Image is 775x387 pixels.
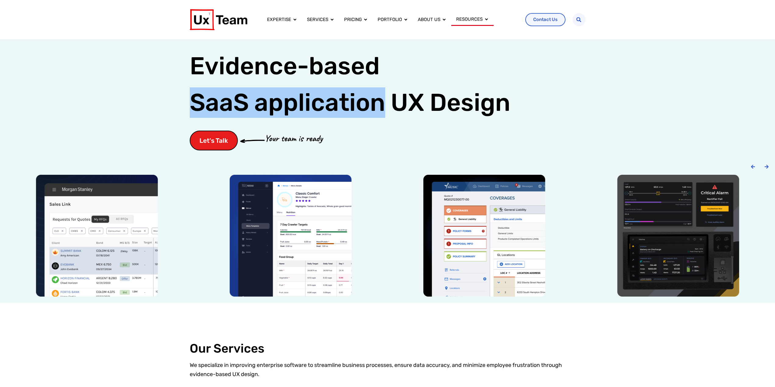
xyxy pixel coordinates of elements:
span: Subscribe to UX Team newsletter. [8,85,237,90]
div: Search [572,13,586,26]
img: Power conversion company hardware UI device ux design [617,175,739,297]
div: Menu Toggle [262,13,520,26]
span: SaaS application [190,87,385,118]
span: Contact Us [533,17,558,22]
a: Pricing [344,16,362,23]
iframe: Chat Widget [745,358,775,387]
span: Last Name [120,0,141,5]
div: Next slide [764,164,769,169]
a: Services [307,16,328,23]
a: Resources [456,16,483,23]
h1: Evidence-based [190,48,510,121]
a: Let's Talk [190,131,238,150]
img: UX Team Logo [190,9,247,30]
nav: Menu [262,13,520,26]
img: Music insurance quoting application [424,175,545,297]
input: Subscribe to UX Team newsletter. [2,86,5,90]
a: Portfolio [378,16,402,23]
div: 4 / 6 [6,175,188,297]
img: Morgan Stanley trading floor application design [36,175,158,297]
div: Carousel [6,175,769,297]
p: Your team is ready [265,132,322,145]
a: Contact Us [525,13,565,26]
img: Nestle menu planner web app design [230,175,351,297]
div: 5 / 6 [200,175,381,297]
img: arrow-cta [240,139,265,142]
a: Expertise [267,16,291,23]
div: Previous slide [751,164,755,169]
a: About us [418,16,440,23]
span: Let's Talk [199,137,228,144]
div: 6 / 6 [394,175,575,297]
p: We specialize in improving enterprise software to streamline business processes, ensure data accu... [190,361,586,379]
div: 1 / 6 [587,175,769,297]
h2: Our Services [190,342,586,356]
span: UX Design [391,87,510,118]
